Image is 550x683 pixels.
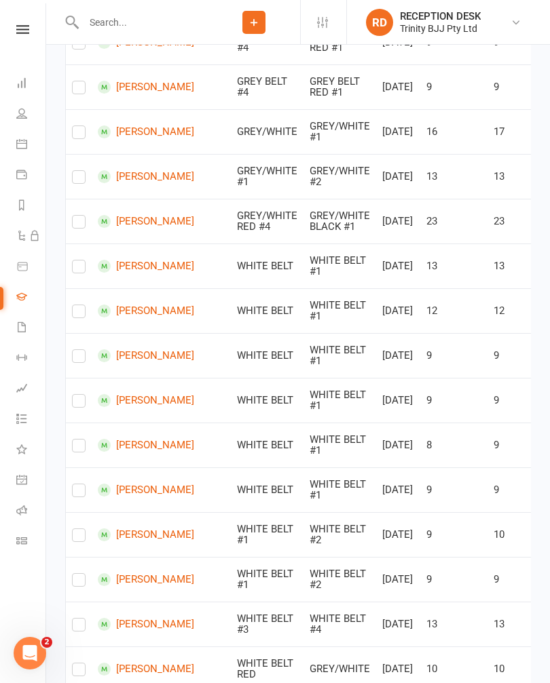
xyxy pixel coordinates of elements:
div: RD [366,9,393,36]
td: [DATE] [376,602,420,646]
td: [DATE] [376,154,420,199]
a: [PERSON_NAME] [98,439,194,452]
a: [PERSON_NAME] [98,349,194,362]
a: Payments [16,161,47,191]
td: GREY/WHITE #1 [231,154,304,199]
td: WHITE BELT #1 [304,243,376,288]
td: WHITE BELT [231,423,304,467]
td: WHITE BELT #1 [231,557,304,602]
td: [DATE] [376,557,420,602]
td: [DATE] [376,378,420,423]
td: WHITE BELT [231,243,304,288]
a: [PERSON_NAME] [98,125,194,138]
td: WHITE BELT #1 [231,512,304,557]
a: [PERSON_NAME] [98,484,194,496]
td: [DATE] [376,288,420,333]
a: [PERSON_NAME] [98,215,194,228]
a: [PERSON_NAME] [98,618,194,631]
a: Reports [16,191,47,222]
td: 9 [420,467,488,512]
td: WHITE BELT #1 [304,423,376,467]
td: WHITE BELT [231,467,304,512]
td: 13 [420,154,488,199]
td: [DATE] [376,109,420,154]
a: [PERSON_NAME] [98,573,194,586]
td: [DATE] [376,467,420,512]
td: GREY BELT RED #1 [304,64,376,109]
td: 9 [420,512,488,557]
a: People [16,100,47,130]
td: [DATE] [376,512,420,557]
a: [PERSON_NAME] [98,394,194,407]
a: [PERSON_NAME] [98,528,194,541]
td: GREY/WHITE #2 [304,154,376,199]
td: 13 [420,602,488,646]
div: Trinity BJJ Pty Ltd [400,22,481,35]
input: Search... [79,13,208,32]
td: WHITE BELT #2 [304,512,376,557]
td: WHITE BELT #2 [304,557,376,602]
td: GREY/WHITE [231,109,304,154]
td: [DATE] [376,199,420,243]
a: Roll call kiosk mode [16,496,47,527]
td: GREY/WHITE #1 [304,109,376,154]
td: 16 [420,109,488,154]
td: [DATE] [376,243,420,288]
a: What's New [16,435,47,466]
td: 9 [420,557,488,602]
td: 9 [420,333,488,378]
a: Class kiosk mode [16,527,47,558]
a: [PERSON_NAME] [98,81,194,94]
a: Dashboard [16,69,47,100]
td: GREY/WHITE RED #4 [231,199,304,243]
td: WHITE BELT #1 [304,288,376,333]
td: WHITE BELT [231,288,304,333]
iframe: Intercom live chat [14,637,46,669]
td: 12 [420,288,488,333]
a: [PERSON_NAME] [98,305,194,317]
td: GREY/WHITE BLACK #1 [304,199,376,243]
td: 13 [420,243,488,288]
td: [DATE] [376,333,420,378]
td: 23 [420,199,488,243]
div: RECEPTION DESK [400,10,481,22]
td: WHITE BELT #4 [304,602,376,646]
a: Calendar [16,130,47,161]
td: WHITE BELT [231,378,304,423]
a: [PERSON_NAME] [98,663,194,676]
td: WHITE BELT #1 [304,378,376,423]
td: [DATE] [376,64,420,109]
span: 2 [41,637,52,648]
td: GREY BELT #4 [231,64,304,109]
a: General attendance kiosk mode [16,466,47,496]
a: Assessments [16,374,47,405]
a: Product Sales [16,252,47,283]
a: [PERSON_NAME] [98,260,194,273]
td: 9 [420,378,488,423]
a: [PERSON_NAME] [98,170,194,183]
td: WHITE BELT #1 [304,467,376,512]
td: [DATE] [376,423,420,467]
td: WHITE BELT #1 [304,333,376,378]
td: 9 [420,64,488,109]
td: 8 [420,423,488,467]
td: WHITE BELT [231,333,304,378]
td: WHITE BELT #3 [231,602,304,646]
